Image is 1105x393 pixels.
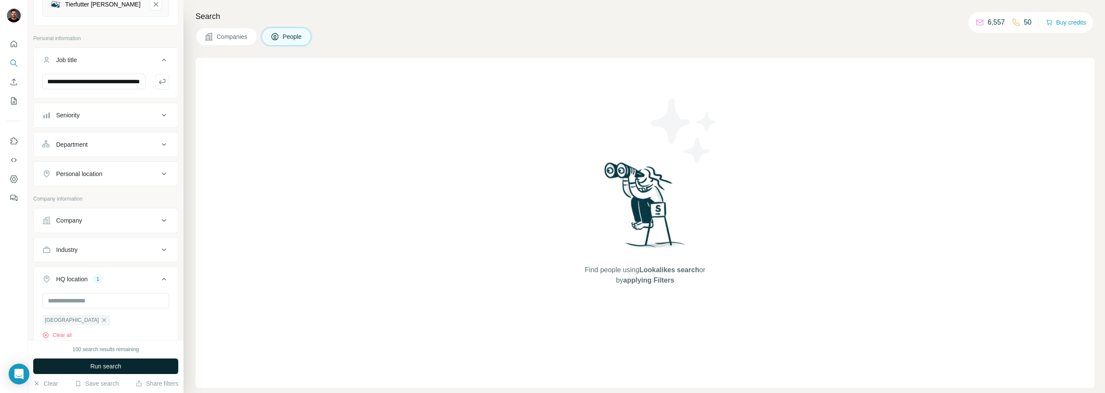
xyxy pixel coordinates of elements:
div: Company [56,216,82,225]
div: 1 [93,275,103,283]
span: applying Filters [623,277,674,284]
div: Personal location [56,170,102,178]
p: Company information [33,195,178,203]
p: 6,557 [988,17,1005,28]
button: Feedback [7,190,21,206]
button: Clear [33,379,58,388]
button: My lists [7,93,21,109]
button: Save search [75,379,119,388]
div: Job title [56,56,77,64]
button: Enrich CSV [7,74,21,90]
div: HQ location [56,275,88,283]
button: Quick start [7,36,21,52]
button: Job title [34,50,178,74]
p: Personal information [33,35,178,42]
button: Buy credits [1046,16,1086,28]
div: Department [56,140,88,149]
p: 50 [1024,17,1032,28]
button: Use Surfe on LinkedIn [7,133,21,149]
span: Find people using or by [576,265,714,286]
img: Surfe Illustration - Stars [645,92,723,170]
div: Industry [56,245,78,254]
button: Clear all [42,331,72,339]
button: Search [7,55,21,71]
button: HQ location1 [34,269,178,293]
div: Seniority [56,111,79,119]
span: People [283,32,303,41]
span: Companies [217,32,248,41]
button: Company [34,210,178,231]
span: Run search [90,362,121,371]
div: 100 search results remaining [73,346,139,353]
button: Run search [33,358,178,374]
img: Avatar [7,9,21,22]
button: Dashboard [7,171,21,187]
h4: Search [196,10,1095,22]
button: Department [34,134,178,155]
button: Use Surfe API [7,152,21,168]
div: Open Intercom Messenger [9,364,29,384]
button: Seniority [34,105,178,126]
span: Lookalikes search [639,266,699,274]
button: Personal location [34,163,178,184]
span: [GEOGRAPHIC_DATA] [45,316,99,324]
button: Industry [34,239,178,260]
img: Surfe Illustration - Woman searching with binoculars [600,160,690,256]
button: Share filters [136,379,178,388]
